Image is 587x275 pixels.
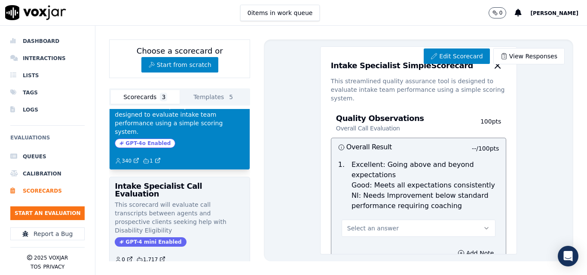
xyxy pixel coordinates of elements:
[499,9,503,16] p: 0
[160,93,167,101] span: 3
[10,84,85,101] a: Tags
[336,115,474,133] h3: Quality Observations
[10,67,85,84] a: Lists
[347,224,399,233] span: Select an answer
[10,133,85,148] h6: Evaluations
[336,124,400,133] p: Overall Call Evaluation
[115,256,136,263] button: 0
[115,182,245,198] h3: Intake Specialist Call Evaluation
[115,200,245,235] p: This scorecard will evaluate call transcripts between agents and prospective clients seeking help...
[5,5,66,20] img: voxjar logo
[115,157,139,164] a: 340
[10,101,85,118] a: Logs
[143,157,161,164] a: 1
[227,93,235,101] span: 5
[109,39,250,78] div: Choose a scorecard or
[489,7,507,18] button: 0
[34,254,68,261] p: 2025 Voxjar
[115,139,175,148] span: GPT-4o Enabled
[530,10,578,16] span: [PERSON_NAME]
[115,157,143,164] button: 340
[530,8,587,18] button: [PERSON_NAME]
[10,182,85,199] a: Scorecards
[180,90,248,104] button: Templates
[10,148,85,165] a: Queues
[115,237,186,247] span: GPT-4 mini Enabled
[10,50,85,67] a: Interactions
[338,142,419,153] h3: Overall Result
[10,33,85,50] a: Dashboard
[111,90,180,104] button: Scorecards
[474,117,501,133] p: 100 pts
[352,160,499,211] p: Excellent: Going above and beyond expectations Good: Meets all expectations consistently NI: Need...
[452,247,499,259] button: Add Note
[10,165,85,182] a: Calibration
[335,160,348,211] p: 1 .
[10,206,85,220] button: Start an Evaluation
[558,246,578,266] div: Open Intercom Messenger
[331,62,473,70] h3: Intake Specialist Simple Scorecard
[31,263,41,270] button: TOS
[10,227,85,240] button: Report a Bug
[136,256,165,263] a: 1,717
[115,256,133,263] a: 0
[331,77,507,103] p: This streamlined quality assurance tool is designed to evaluate intake team performance using a s...
[115,102,245,136] p: This streamlined quality assurance tool is designed to evaluate intake team performance using a s...
[489,7,515,18] button: 0
[43,263,64,270] button: Privacy
[141,57,218,73] button: Start from scratch
[472,144,499,153] p: -- / 100 pts
[240,5,320,21] button: 0items in work queue
[493,48,565,64] a: View Responses
[424,48,489,64] a: Edit Scorecard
